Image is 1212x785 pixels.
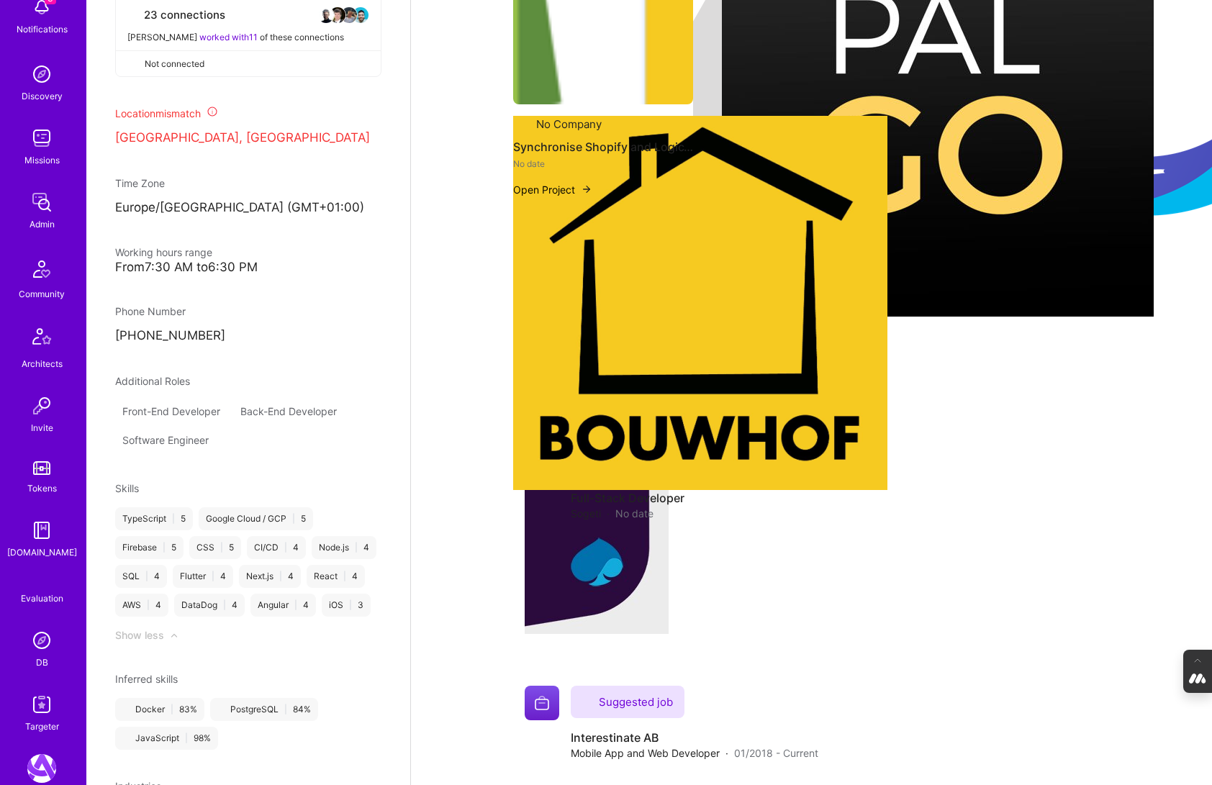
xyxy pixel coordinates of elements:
[115,727,218,750] div: JavaScript 98 %
[607,506,610,521] span: ·
[115,246,212,258] span: Working hours range
[513,156,693,171] div: No date
[127,30,369,45] div: [PERSON_NAME] of these connections
[115,400,227,423] div: Front-End Developer
[250,594,316,617] div: Angular 4
[294,599,297,611] span: |
[24,322,59,356] img: Architects
[279,571,282,582] span: |
[115,673,178,685] span: Inferred skills
[571,506,601,521] span: Sogeti
[163,542,166,553] span: |
[145,571,148,582] span: |
[525,490,669,634] img: Company logo
[30,217,55,232] div: Admin
[115,565,167,588] div: SQL 4
[115,106,381,121] div: Location mismatch
[571,490,684,506] h4: Full-Stack Developer
[536,117,602,132] div: No Company
[343,571,346,582] span: |
[27,188,56,217] img: admin teamwork
[7,545,77,560] div: [DOMAIN_NAME]
[210,698,318,721] div: PostgreSQL 84 %
[115,199,381,217] p: Europe/[GEOGRAPHIC_DATA] (GMT+01:00 )
[27,124,56,153] img: teamwork
[145,56,204,71] span: Not connected
[27,626,56,655] img: Admin Search
[25,719,59,734] div: Targeter
[525,686,559,720] img: Company logo
[217,705,226,714] i: icon StarsPurple
[115,628,164,643] div: Show less
[17,22,68,37] div: Notifications
[329,6,346,24] img: avatar
[581,183,592,195] img: arrow-right
[27,516,56,545] img: guide book
[513,116,887,490] img: Company logo
[144,7,225,22] span: 23 connections
[284,542,287,553] span: |
[223,599,226,611] span: |
[220,542,223,553] span: |
[352,6,369,24] img: avatar
[173,565,233,588] div: Flutter 4
[185,732,188,744] span: |
[199,32,258,42] span: worked with 11
[24,754,60,783] a: A.Team: Leading A.Team's Marketing & DemandGen
[233,400,344,423] div: Back-End Developer
[734,745,818,761] span: 01/2018 - Current
[24,153,60,168] div: Missions
[27,391,56,420] img: Invite
[36,655,48,670] div: DB
[115,375,190,387] span: Additional Roles
[19,286,65,301] div: Community
[317,6,335,24] img: avatar
[115,507,193,530] div: TypeScript 5
[239,565,301,588] div: Next.js 4
[147,599,150,611] span: |
[22,89,63,104] div: Discovery
[115,177,165,189] span: Time Zone
[21,591,63,606] div: Evaluation
[115,698,204,721] div: Docker 83 %
[174,594,245,617] div: DataDog 4
[22,356,63,371] div: Architects
[247,536,306,559] div: CI/CD 4
[31,420,53,435] div: Invite
[115,305,186,317] span: Phone Number
[312,536,376,559] div: Node.js 4
[571,686,684,718] div: Suggested job
[212,571,214,582] span: |
[115,482,139,494] span: Skills
[115,327,381,345] p: [PHONE_NUMBER]
[115,429,216,452] div: Software Engineer
[115,594,168,617] div: AWS 4
[355,542,358,553] span: |
[37,580,48,591] i: icon SelectionTeam
[171,704,173,715] span: |
[615,506,654,521] span: No date
[122,705,131,714] i: icon StarsPurple
[115,260,381,275] div: From 7:30 AM to 6:30 PM
[122,734,131,743] i: icon StarsPurple
[27,60,56,89] img: discovery
[115,130,381,147] p: [GEOGRAPHIC_DATA], [GEOGRAPHIC_DATA]
[27,754,56,783] img: A.Team: Leading A.Team's Marketing & DemandGen
[199,507,313,530] div: Google Cloud / GCP 5
[27,481,57,496] div: Tokens
[725,745,728,761] span: ·
[571,745,720,761] span: Mobile App and Web Developer
[513,137,693,156] h4: Synchronise Shopify and LogicTrade
[582,694,593,705] i: icon SuggestedTeams
[292,513,295,525] span: |
[115,536,184,559] div: Firebase 5
[172,513,175,525] span: |
[322,594,371,617] div: iOS 3
[127,58,139,69] i: icon CloseGray
[284,704,287,715] span: |
[33,461,50,475] img: tokens
[24,252,59,286] img: Community
[307,565,365,588] div: React 4
[571,730,818,745] h4: Interestinate AB
[127,9,138,20] i: icon Collaborator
